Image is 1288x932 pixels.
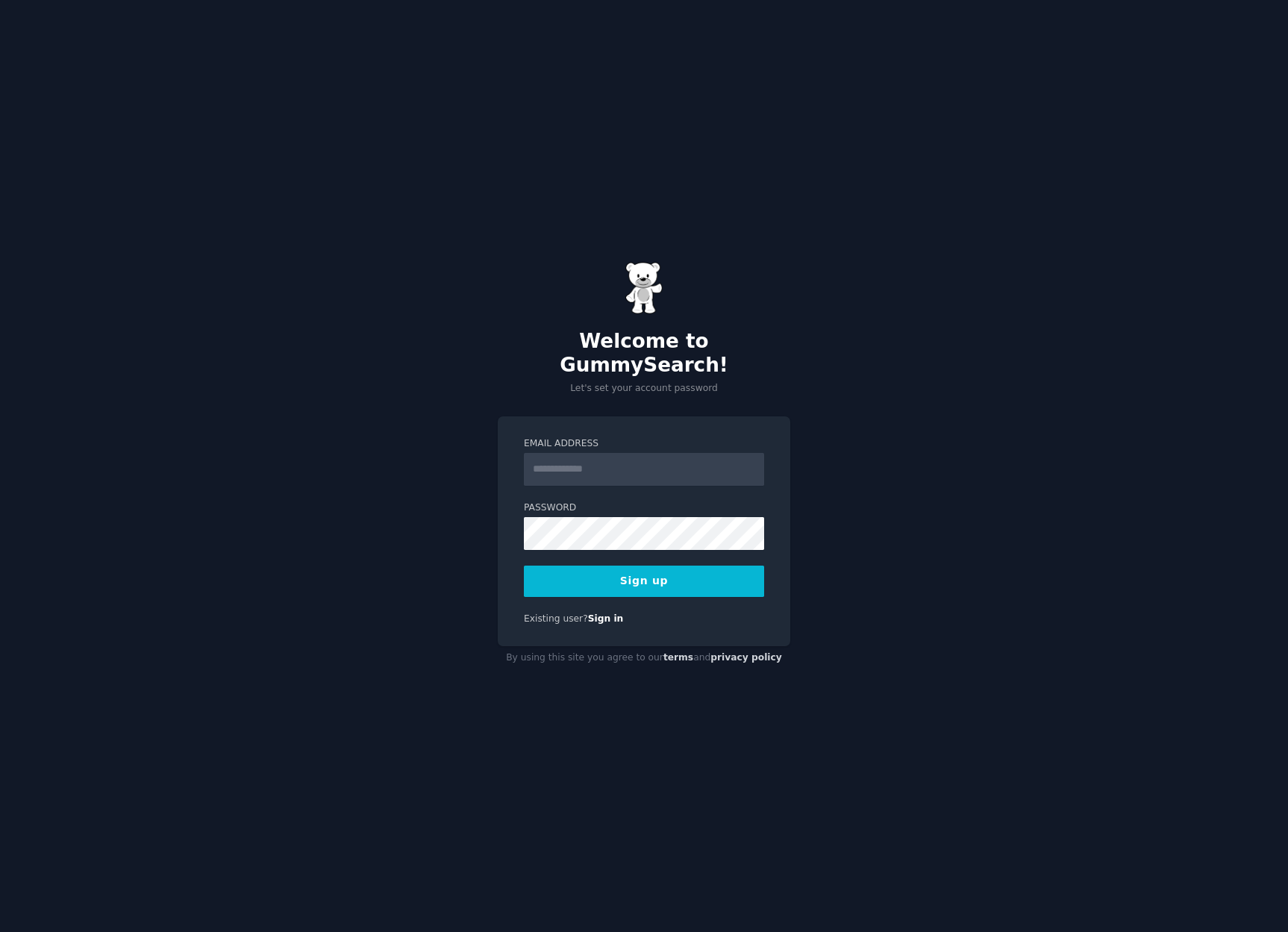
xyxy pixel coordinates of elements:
h2: Welcome to GummySearch! [498,330,790,377]
span: Existing user? [524,613,588,624]
button: Sign up [524,566,764,597]
p: Let's set your account password [498,382,790,395]
div: By using this site you agree to our and [498,646,790,670]
a: Sign in [588,613,624,624]
img: Gummy Bear [625,262,663,314]
a: privacy policy [710,652,782,663]
a: terms [663,652,693,663]
label: Password [524,501,764,515]
label: Email Address [524,437,764,451]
